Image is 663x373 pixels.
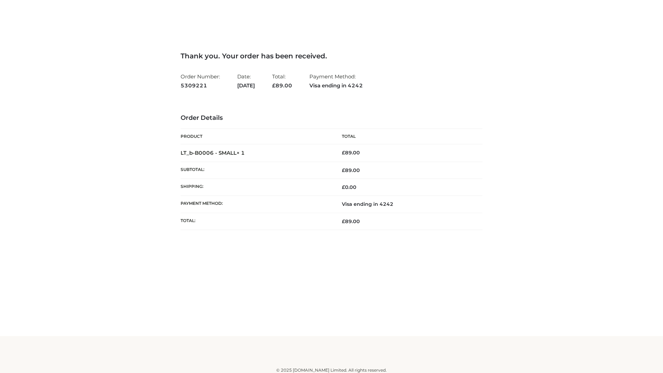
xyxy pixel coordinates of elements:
strong: LT_b-B0006 - SMALL [181,150,245,156]
th: Total: [181,213,331,230]
th: Product [181,129,331,144]
strong: × 1 [237,150,245,156]
h3: Thank you. Your order has been received. [181,52,482,60]
span: 89.00 [342,167,360,173]
th: Shipping: [181,179,331,196]
strong: Visa ending in 4242 [309,81,363,90]
h3: Order Details [181,114,482,122]
bdi: 0.00 [342,184,356,190]
span: £ [342,150,345,156]
th: Subtotal: [181,162,331,179]
li: Order Number: [181,70,220,92]
span: £ [342,184,345,190]
li: Payment Method: [309,70,363,92]
td: Visa ending in 4242 [331,196,482,213]
strong: 5309221 [181,81,220,90]
span: 89.00 [342,218,360,224]
span: £ [272,82,276,89]
span: £ [342,167,345,173]
bdi: 89.00 [342,150,360,156]
span: £ [342,218,345,224]
li: Total: [272,70,292,92]
strong: [DATE] [237,81,255,90]
th: Payment method: [181,196,331,213]
span: 89.00 [272,82,292,89]
th: Total [331,129,482,144]
li: Date: [237,70,255,92]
